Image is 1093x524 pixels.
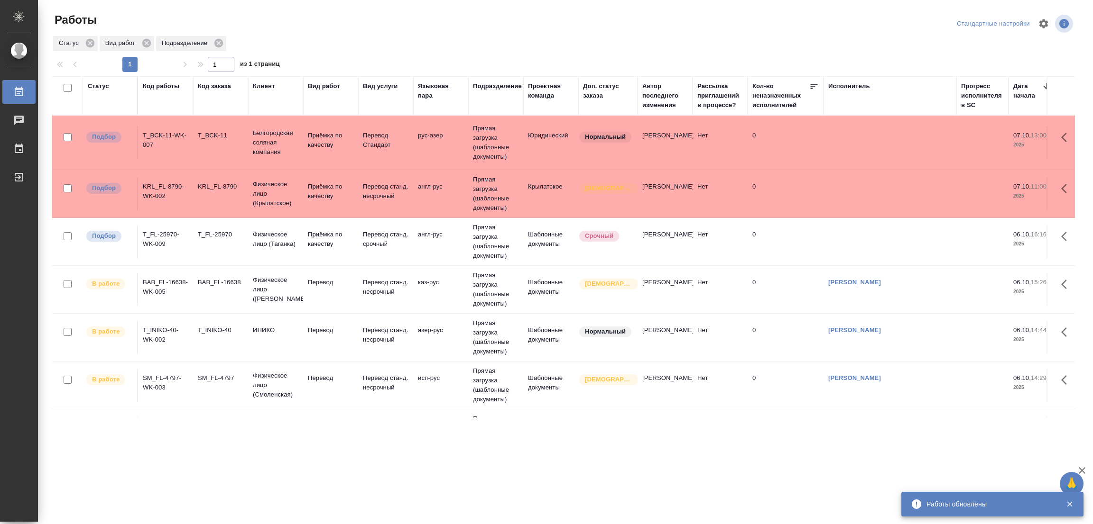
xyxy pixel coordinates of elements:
[198,278,243,287] div: BAB_FL-16638
[363,373,408,392] p: Перевод станд. несрочный
[138,126,193,159] td: T_BCK-11-WK-007
[1013,326,1031,334] p: 06.10,
[693,177,748,210] td: Нет
[198,131,243,140] div: T_BCK-11
[1013,383,1051,392] p: 2025
[1013,231,1031,238] p: 06.10,
[468,361,523,409] td: Прямая загрузка (шаблонные документы)
[693,126,748,159] td: Нет
[585,327,626,336] p: Нормальный
[523,321,578,354] td: Шаблонные документы
[748,177,824,210] td: 0
[1013,287,1051,297] p: 2025
[156,36,226,51] div: Подразделение
[308,373,353,383] p: Перевод
[1013,279,1031,286] p: 06.10,
[961,81,1004,110] div: Прогресс исполнителя в SC
[828,81,870,91] div: Исполнитель
[954,17,1032,31] div: split button
[1013,81,1042,100] div: Дата начала
[693,273,748,306] td: Нет
[198,81,231,91] div: Код заказа
[240,58,280,72] span: из 1 страниц
[198,373,243,383] div: SM_FL-4797
[638,321,693,354] td: [PERSON_NAME]
[198,182,243,191] div: KRL_FL-8790
[523,177,578,210] td: Крылатское
[693,369,748,402] td: Нет
[363,278,408,297] p: Перевод станд. несрочный
[53,36,98,51] div: Статус
[748,321,824,354] td: 0
[585,231,613,241] p: Срочный
[253,180,298,208] p: Физическое лицо (Крылатское)
[198,325,243,335] div: T_INIKO-40
[88,81,109,91] div: Статус
[1031,132,1047,139] p: 13:00
[85,278,132,290] div: Исполнитель выполняет работу
[1064,474,1080,494] span: 🙏
[105,38,139,48] p: Вид работ
[1013,335,1051,344] p: 2025
[363,131,408,150] p: Перевод Стандарт
[828,374,881,381] a: [PERSON_NAME]
[473,81,522,91] div: Подразделение
[92,279,120,289] p: В работе
[468,218,523,265] td: Прямая загрузка (шаблонные документы)
[413,321,468,354] td: азер-рус
[585,132,626,142] p: Нормальный
[308,182,353,201] p: Приёмка по качеству
[100,36,154,51] div: Вид работ
[253,230,298,249] p: Физическое лицо (Таганка)
[748,416,824,450] td: 0
[413,416,468,450] td: узб-рус
[642,81,688,110] div: Автор последнего изменения
[253,371,298,399] p: Физическое лицо (Смоленская)
[585,183,632,193] p: [DEMOGRAPHIC_DATA]
[363,230,408,249] p: Перевод станд. срочный
[1013,183,1031,190] p: 07.10,
[92,375,120,384] p: В работе
[693,225,748,258] td: Нет
[1031,231,1047,238] p: 16:16
[828,326,881,334] a: [PERSON_NAME]
[585,375,632,384] p: [DEMOGRAPHIC_DATA]
[468,314,523,361] td: Прямая загрузка (шаблонные документы)
[92,327,120,336] p: В работе
[253,128,298,157] p: Белгородская соляная компания
[1013,140,1051,150] p: 2025
[138,369,193,402] td: SM_FL-4797-WK-003
[162,38,211,48] p: Подразделение
[468,119,523,166] td: Прямая загрузка (шаблонные документы)
[748,126,824,159] td: 0
[638,126,693,159] td: [PERSON_NAME]
[138,225,193,258] td: T_FL-25970-WK-009
[52,12,97,27] span: Работы
[85,230,132,243] div: Можно подбирать исполнителей
[253,325,298,335] p: ИНИКО
[418,81,463,100] div: Языковая пара
[1055,15,1075,33] span: Посмотреть информацию
[697,81,743,110] div: Рассылка приглашений в процессе?
[1056,177,1078,200] button: Здесь прячутся важные кнопки
[92,132,116,142] p: Подбор
[1056,416,1078,439] button: Здесь прячутся важные кнопки
[468,170,523,217] td: Прямая загрузка (шаблонные документы)
[583,81,633,100] div: Доп. статус заказа
[638,225,693,258] td: [PERSON_NAME]
[523,369,578,402] td: Шаблонные документы
[468,409,523,457] td: Прямая загрузка (шаблонные документы)
[85,182,132,195] div: Можно подбирать исполнителей
[85,373,132,386] div: Исполнитель выполняет работу
[138,321,193,354] td: T_INIKO-40-WK-002
[138,273,193,306] td: BAB_FL-16638-WK-005
[638,416,693,450] td: [PERSON_NAME]
[308,325,353,335] p: Перевод
[638,369,693,402] td: [PERSON_NAME]
[468,266,523,313] td: Прямая загрузка (шаблонные документы)
[138,177,193,210] td: KRL_FL-8790-WK-002
[1031,326,1047,334] p: 14:44
[92,231,116,241] p: Подбор
[523,273,578,306] td: Шаблонные документы
[828,279,881,286] a: [PERSON_NAME]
